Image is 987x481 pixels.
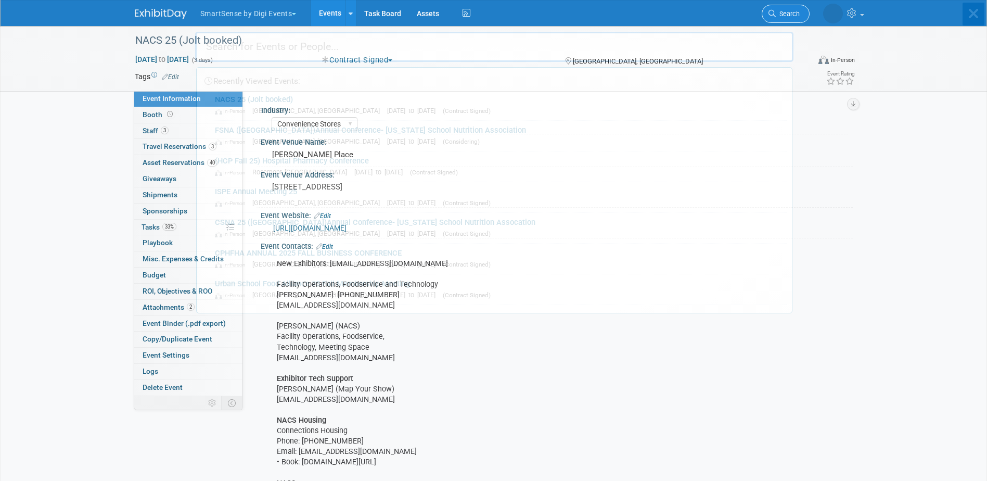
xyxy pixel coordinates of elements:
span: [DATE] to [DATE] [387,291,441,299]
span: In-Person [215,138,250,145]
span: In-Person [215,261,250,268]
span: [GEOGRAPHIC_DATA], [GEOGRAPHIC_DATA] [252,137,385,145]
span: [GEOGRAPHIC_DATA], [GEOGRAPHIC_DATA] [252,107,385,115]
span: (Contract Signed) [443,199,491,207]
span: Rosemont, [GEOGRAPHIC_DATA] [252,168,352,176]
span: In-Person [215,169,250,176]
a: Urban School Food Alliance 25 Fall Membership Meeting In-Person [GEOGRAPHIC_DATA], [GEOGRAPHIC_DA... [210,274,787,305]
span: In-Person [215,200,250,207]
span: [DATE] to [DATE] [387,230,441,237]
div: Recently Viewed Events: [202,68,787,90]
span: [DATE] to [DATE] [387,107,441,115]
a: (HCP Fall 25) Hospital Pharmacy Conference In-Person Rosemont, [GEOGRAPHIC_DATA] [DATE] to [DATE]... [210,151,787,182]
span: (Contract Signed) [443,230,491,237]
span: In-Person [215,292,250,299]
span: [DATE] to [DATE] [354,168,408,176]
span: [GEOGRAPHIC_DATA], [GEOGRAPHIC_DATA] [252,260,385,268]
span: (Contract Signed) [443,292,491,299]
a: ISPE Annual Meeting 25 In-Person [GEOGRAPHIC_DATA], [GEOGRAPHIC_DATA] [DATE] to [DATE] (Contract ... [210,182,787,212]
span: [GEOGRAPHIC_DATA], [GEOGRAPHIC_DATA] [252,199,385,207]
span: In-Person [215,108,250,115]
span: [DATE] to [DATE] [387,199,441,207]
span: [DATE] to [DATE] [387,137,441,145]
span: (Considering) [443,138,480,145]
span: [GEOGRAPHIC_DATA], [GEOGRAPHIC_DATA] [252,230,385,237]
span: (Contract Signed) [443,261,491,268]
a: FSNA ([GEOGRAPHIC_DATA])Annual Conference- [US_STATE] School Nutrition Association In-Person [GEO... [210,121,787,151]
span: In-Person [215,231,250,237]
span: (Contract Signed) [443,107,491,115]
span: [GEOGRAPHIC_DATA], [GEOGRAPHIC_DATA] [252,291,385,299]
span: [DATE] to [DATE] [387,260,441,268]
a: NACS 25 (Jolt booked) In-Person [GEOGRAPHIC_DATA], [GEOGRAPHIC_DATA] [DATE] to [DATE] (Contract S... [210,90,787,120]
input: Search for Events or People... [195,32,793,62]
span: (Contract Signed) [410,169,458,176]
a: CPHFHA ANNUAL 2025 FALL BUSINESS CONFERENCE In-Person [GEOGRAPHIC_DATA], [GEOGRAPHIC_DATA] [DATE]... [210,244,787,274]
a: CSNA 25 ([GEOGRAPHIC_DATA])Annual Conference- [US_STATE] School Nutrition Assocation In-Person [G... [210,213,787,243]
